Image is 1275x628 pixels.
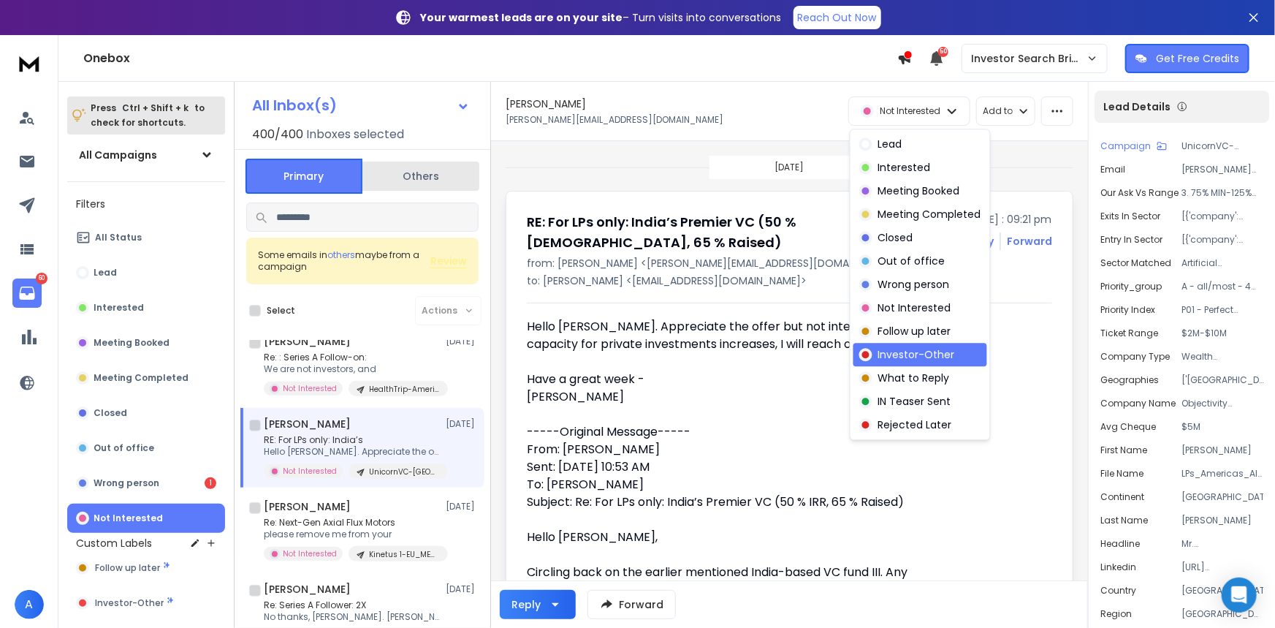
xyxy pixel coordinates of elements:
[91,101,205,130] p: Press to check for shortcuts.
[506,97,586,111] h1: [PERSON_NAME]
[1181,398,1263,409] p: Objectivity Squared
[1181,234,1263,246] p: [{'company': 'NeuroAI Labs', 'amount': '$6M'}, {'company': 'SecureChain Solutions', 'amount': '$4...
[1181,257,1263,269] p: Artificial Intelligence
[1100,304,1155,316] p: priority index
[94,267,117,279] p: Lead
[587,590,676,619] button: Forward
[1181,374,1263,386] p: ['[GEOGRAPHIC_DATA]', '[GEOGRAPHIC_DATA]']
[1103,99,1171,114] p: Lead Details
[369,466,439,477] p: UnicornVC-[GEOGRAPHIC_DATA]
[446,583,479,595] p: [DATE]
[36,273,47,284] p: 60
[527,256,1052,271] p: from: [PERSON_NAME] <[PERSON_NAME][EMAIL_ADDRESS][DOMAIN_NAME]>
[264,446,439,458] p: Hello [PERSON_NAME]. Appreciate the offer
[1100,328,1158,339] p: ticket range
[252,126,303,143] span: 400 / 400
[15,590,44,619] span: A
[264,434,439,446] p: RE: For LPs only: India’s
[1100,444,1147,456] p: First Name
[878,417,952,432] p: Rejected Later
[95,232,142,243] p: All Status
[878,230,913,245] p: Closed
[264,599,439,611] p: Re: Series A Follower: 2X
[1181,304,1263,316] p: P01 - Perfect Match
[369,549,439,560] p: Kinetus 1-EU_MENA_Afr
[1181,468,1263,480] p: LPs_Americas_All_People_114929_26-07-2025.csv
[306,126,404,143] h3: Inboxes selected
[83,50,897,67] h1: Onebox
[264,582,351,597] h1: [PERSON_NAME]
[95,597,164,609] span: Investor-Other
[511,597,541,612] div: Reply
[878,184,960,198] p: Meeting Booked
[878,207,981,222] p: Meeting Completed
[878,324,951,338] p: Follow up later
[258,249,430,273] div: Some emails in maybe from a campaign
[527,212,956,253] h1: RE: For LPs only: India’s Premier VC (50 % [DEMOGRAPHIC_DATA], 65 % Raised)
[1100,351,1170,363] p: company type
[1181,164,1263,175] p: [PERSON_NAME][EMAIL_ADDRESS][DOMAIN_NAME]
[67,194,225,214] h3: Filters
[1181,328,1263,339] p: $2M-$10M
[1100,164,1125,175] p: Email
[369,384,439,395] p: HealthTrip-Americas 3
[878,137,902,151] p: Lead
[1156,51,1239,66] p: Get Free Credits
[1100,234,1162,246] p: entry in sector
[1100,421,1156,433] p: avg cheque
[1181,608,1263,620] p: [GEOGRAPHIC_DATA] + [GEOGRAPHIC_DATA]
[283,383,337,394] p: Not Interested
[878,371,950,385] p: What to Reply
[252,98,337,113] h1: All Inbox(s)
[94,407,127,419] p: Closed
[1100,491,1144,503] p: continent
[430,254,467,268] span: Review
[1100,608,1132,620] p: region
[1100,281,1162,292] p: priority_group
[94,372,189,384] p: Meeting Completed
[878,347,955,362] p: Investor-Other
[267,305,295,317] label: Select
[938,47,948,57] span: 50
[1100,374,1159,386] p: geographies
[264,517,439,529] p: Re: Next-Gen Axial Flux Motors
[1181,444,1263,456] p: [PERSON_NAME]
[1100,515,1148,526] p: Last Name
[1181,211,1263,222] p: [{'company': 'QuantumEdge Analytics', 'invested_amount': '$3M', 'invested_valuation': '$15M', 'ex...
[1181,561,1263,573] p: [URL][DOMAIN_NAME]
[1222,578,1257,613] div: Open Intercom Messenger
[1100,585,1136,597] p: country
[421,10,623,25] strong: Your warmest leads are on your site
[1181,515,1263,526] p: [PERSON_NAME]
[283,548,337,559] p: Not Interested
[1100,538,1140,550] p: headline
[264,611,439,623] p: No thanks, [PERSON_NAME]. [PERSON_NAME]
[506,114,723,126] p: [PERSON_NAME][EMAIL_ADDRESS][DOMAIN_NAME]
[264,334,351,349] h1: [PERSON_NAME]
[94,442,154,454] p: Out of office
[94,337,170,349] p: Meeting Booked
[1007,234,1052,249] div: Forward
[15,50,44,77] img: logo
[775,162,804,173] p: [DATE]
[264,417,351,431] h1: [PERSON_NAME]
[1181,140,1263,152] p: UnicornVC-[GEOGRAPHIC_DATA]
[1100,140,1151,152] p: Campaign
[964,212,1052,227] p: [DATE] : 09:21 pm
[362,160,479,192] button: Others
[878,254,945,268] p: Out of office
[76,536,152,551] h3: Custom Labels
[878,394,951,409] p: IN Teaser Sent
[264,529,439,540] p: please remove me from your
[1181,585,1263,597] p: [GEOGRAPHIC_DATA]
[264,499,351,514] h1: [PERSON_NAME]
[264,352,439,363] p: Re: : Series A Follow-on:
[1181,538,1263,550] p: Mr. [PERSON_NAME] serves as Investment Analyst at Objectivity Squared.
[446,501,479,512] p: [DATE]
[878,300,951,315] p: Not Interested
[983,105,1013,117] p: Add to
[327,249,355,261] span: others
[79,148,157,162] h1: All Campaigns
[878,160,931,175] p: Interested
[880,105,940,117] p: Not Interested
